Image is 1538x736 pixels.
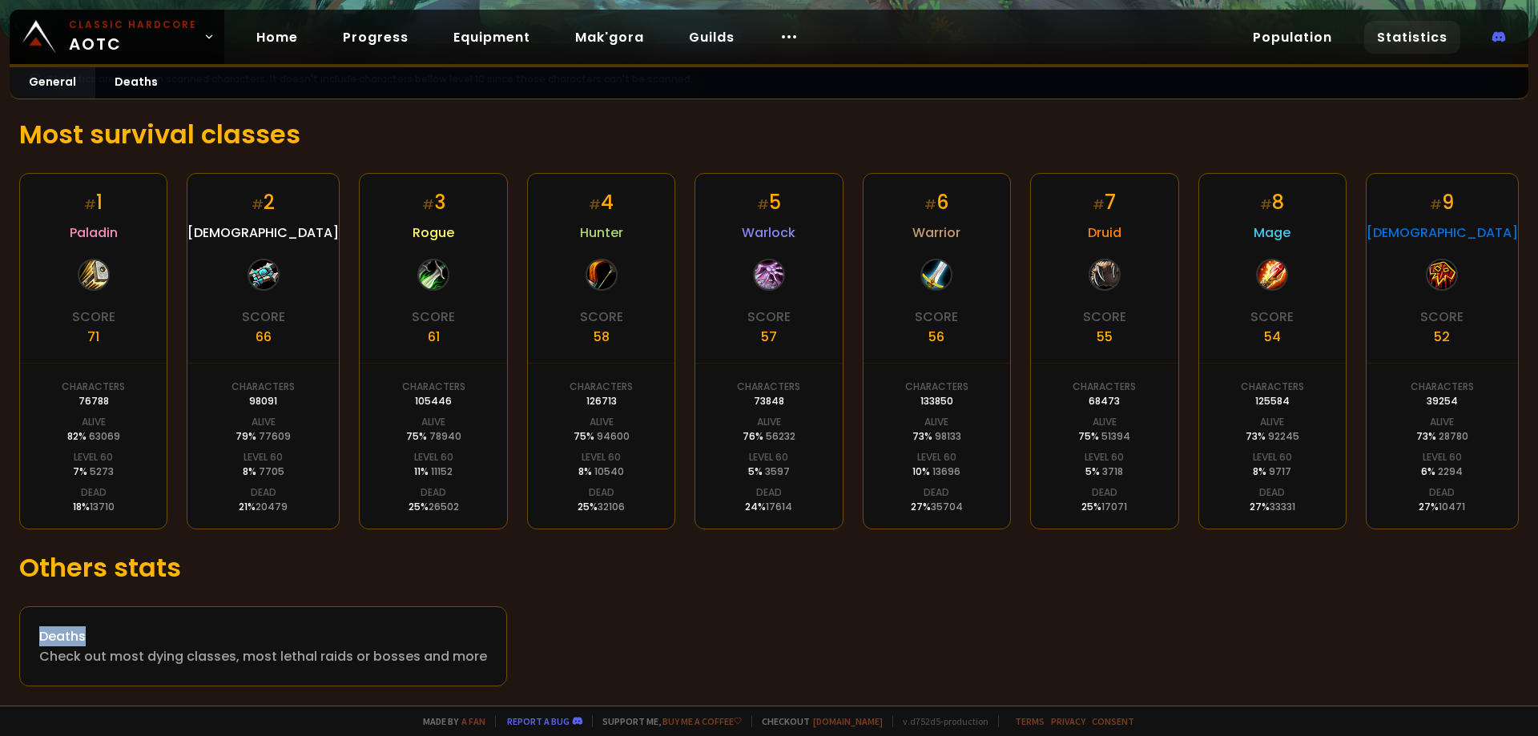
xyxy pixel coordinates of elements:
[928,327,944,347] div: 56
[1250,307,1294,327] div: Score
[89,429,120,443] span: 63069
[766,500,792,513] span: 17614
[1439,500,1465,513] span: 10471
[905,380,968,394] div: Characters
[330,21,421,54] a: Progress
[507,715,570,727] a: Report a bug
[892,715,988,727] span: v. d752d5 - production
[244,21,311,54] a: Home
[1092,485,1117,500] div: Dead
[1241,380,1304,394] div: Characters
[428,327,440,347] div: 61
[749,450,788,465] div: Level 60
[1270,500,1295,513] span: 33331
[73,465,114,479] div: 7 %
[429,500,459,513] span: 26502
[915,307,958,327] div: Score
[69,18,197,56] span: AOTC
[676,21,747,54] a: Guilds
[598,500,625,513] span: 32106
[1430,188,1454,216] div: 9
[1264,327,1281,347] div: 54
[1268,429,1299,443] span: 92245
[1429,485,1455,500] div: Dead
[413,223,454,243] span: Rogue
[1438,465,1463,478] span: 2294
[84,195,96,214] small: #
[911,500,963,514] div: 27 %
[87,327,99,347] div: 71
[10,10,224,64] a: Classic HardcoreAOTC
[79,394,109,408] div: 76788
[414,450,453,465] div: Level 60
[935,429,961,443] span: 98133
[242,307,285,327] div: Score
[580,223,623,243] span: Hunter
[259,465,284,478] span: 7705
[1083,307,1126,327] div: Score
[409,500,459,514] div: 25 %
[19,549,1519,587] h1: Others stats
[1101,429,1130,443] span: 51394
[1411,380,1474,394] div: Characters
[414,465,453,479] div: 11 %
[743,429,795,444] div: 76 %
[422,188,445,216] div: 3
[589,188,614,216] div: 4
[402,380,465,394] div: Characters
[90,465,114,478] span: 5273
[924,188,948,216] div: 6
[1269,465,1291,478] span: 9717
[422,195,434,214] small: #
[82,415,106,429] div: Alive
[590,415,614,429] div: Alive
[1439,429,1468,443] span: 28780
[594,465,624,478] span: 10540
[754,394,784,408] div: 73848
[1427,394,1458,408] div: 39254
[1093,195,1105,214] small: #
[72,307,115,327] div: Score
[917,450,956,465] div: Level 60
[62,380,125,394] div: Characters
[766,429,795,443] span: 56232
[1085,450,1124,465] div: Level 60
[582,450,621,465] div: Level 60
[589,195,601,214] small: #
[69,18,197,32] small: Classic Hardcore
[19,115,1519,154] h1: Most survival classes
[1253,465,1291,479] div: 8 %
[90,500,115,513] span: 13710
[461,715,485,727] a: a fan
[1085,465,1123,479] div: 5 %
[1078,429,1130,444] div: 75 %
[1101,500,1127,513] span: 17071
[187,223,339,243] span: [DEMOGRAPHIC_DATA]
[39,626,487,646] div: Deaths
[931,500,963,513] span: 35704
[580,307,623,327] div: Score
[1260,188,1284,216] div: 8
[920,394,953,408] div: 133850
[1367,223,1518,243] span: [DEMOGRAPHIC_DATA]
[1419,500,1465,514] div: 27 %
[1260,195,1272,214] small: #
[259,429,291,443] span: 77609
[236,429,291,444] div: 79 %
[813,715,883,727] a: [DOMAIN_NAME]
[574,429,630,444] div: 75 %
[1051,715,1085,727] a: Privacy
[1259,485,1285,500] div: Dead
[756,485,782,500] div: Dead
[232,380,295,394] div: Characters
[252,415,276,429] div: Alive
[74,450,113,465] div: Level 60
[912,465,960,479] div: 10 %
[1416,429,1468,444] div: 73 %
[597,429,630,443] span: 94600
[912,223,960,243] span: Warrior
[415,394,452,408] div: 105446
[1240,21,1345,54] a: Population
[1250,500,1295,514] div: 27 %
[1420,307,1464,327] div: Score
